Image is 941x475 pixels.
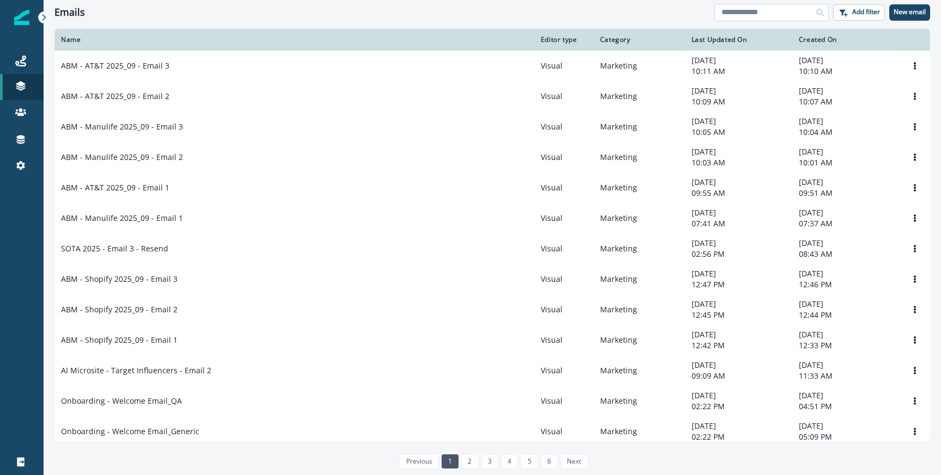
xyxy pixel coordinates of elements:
[692,340,786,351] p: 12:42 PM
[833,4,885,21] button: Add filter
[61,426,199,437] p: Onboarding - Welcome Email_Generic
[594,355,685,386] td: Marketing
[906,240,924,257] button: Options
[692,85,786,96] p: [DATE]
[799,329,893,340] p: [DATE]
[534,264,594,294] td: Visual
[594,203,685,233] td: Marketing
[501,454,518,468] a: Page 4
[54,355,930,386] a: AI Microsite - Target Influencers - Email 2VisualMarketing[DATE]09:09 AM[DATE]11:33 AMOptions
[799,218,893,229] p: 07:37 AM
[534,81,594,112] td: Visual
[906,119,924,135] button: Options
[799,146,893,157] p: [DATE]
[61,365,211,376] p: AI Microsite - Target Influencers - Email 2
[61,304,178,315] p: ABM - Shopify 2025_09 - Email 2
[560,454,588,468] a: Next page
[692,188,786,199] p: 09:55 AM
[906,271,924,287] button: Options
[692,421,786,431] p: [DATE]
[594,386,685,416] td: Marketing
[54,112,930,142] a: ABM - Manulife 2025_09 - Email 3VisualMarketing[DATE]10:05 AM[DATE]10:04 AMOptions
[799,431,893,442] p: 05:09 PM
[594,51,685,81] td: Marketing
[534,112,594,142] td: Visual
[799,299,893,310] p: [DATE]
[541,454,558,468] a: Page 6
[894,8,926,16] p: New email
[534,51,594,81] td: Visual
[889,4,930,21] button: New email
[54,264,930,294] a: ABM - Shopify 2025_09 - Email 3VisualMarketing[DATE]12:47 PM[DATE]12:46 PMOptions
[61,91,169,102] p: ABM - AT&T 2025_09 - Email 2
[799,157,893,168] p: 10:01 AM
[442,454,459,468] a: Page 1 is your current page
[61,182,169,193] p: ABM - AT&T 2025_09 - Email 1
[906,362,924,379] button: Options
[61,396,182,406] p: Onboarding - Welcome Email_QA
[534,142,594,172] td: Visual
[397,454,588,468] ul: Pagination
[799,55,893,66] p: [DATE]
[692,268,786,279] p: [DATE]
[799,401,893,412] p: 04:51 PM
[594,81,685,112] td: Marketing
[799,177,893,188] p: [DATE]
[799,35,893,44] div: Created On
[692,55,786,66] p: [DATE]
[61,243,168,254] p: SOTA 2025 - Email 3 - Resend
[692,279,786,290] p: 12:47 PM
[799,310,893,320] p: 12:44 PM
[692,116,786,127] p: [DATE]
[61,335,178,346] p: ABM - Shopify 2025_09 - Email 1
[692,177,786,188] p: [DATE]
[54,172,930,203] a: ABM - AT&T 2025_09 - Email 1VisualMarketing[DATE]09:55 AM[DATE]09:51 AMOptions
[594,142,685,172] td: Marketing
[692,390,786,401] p: [DATE]
[54,203,930,233] a: ABM - Manulife 2025_09 - Email 1VisualMarketing[DATE]07:41 AM[DATE]07:37 AMOptions
[594,233,685,264] td: Marketing
[906,423,924,440] button: Options
[799,279,893,290] p: 12:46 PM
[600,35,679,44] div: Category
[594,294,685,325] td: Marketing
[534,203,594,233] td: Visual
[692,249,786,260] p: 02:56 PM
[906,301,924,318] button: Options
[906,58,924,74] button: Options
[799,85,893,96] p: [DATE]
[521,454,537,468] a: Page 5
[906,393,924,409] button: Options
[692,238,786,249] p: [DATE]
[692,35,786,44] div: Last Updated On
[61,213,183,224] p: ABM - Manulife 2025_09 - Email 1
[14,10,29,25] img: Inflection
[54,325,930,355] a: ABM - Shopify 2025_09 - Email 1VisualMarketing[DATE]12:42 PM[DATE]12:33 PMOptions
[594,112,685,142] td: Marketing
[692,146,786,157] p: [DATE]
[61,60,169,71] p: ABM - AT&T 2025_09 - Email 3
[54,51,930,81] a: ABM - AT&T 2025_09 - Email 3VisualMarketing[DATE]10:11 AM[DATE]10:10 AMOptions
[692,207,786,218] p: [DATE]
[692,299,786,310] p: [DATE]
[799,207,893,218] p: [DATE]
[799,116,893,127] p: [DATE]
[594,416,685,447] td: Marketing
[906,149,924,165] button: Options
[799,188,893,199] p: 09:51 AM
[692,157,786,168] p: 10:03 AM
[799,127,893,138] p: 10:04 AM
[799,238,893,249] p: [DATE]
[594,172,685,203] td: Marketing
[692,360,786,371] p: [DATE]
[61,35,528,44] div: Name
[594,264,685,294] td: Marketing
[692,401,786,412] p: 02:22 PM
[906,332,924,348] button: Options
[799,360,893,371] p: [DATE]
[54,233,930,264] a: SOTA 2025 - Email 3 - ResendVisualMarketing[DATE]02:56 PM[DATE]08:43 AMOptions
[692,310,786,320] p: 12:45 PM
[799,340,893,351] p: 12:33 PM
[534,355,594,386] td: Visual
[906,88,924,104] button: Options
